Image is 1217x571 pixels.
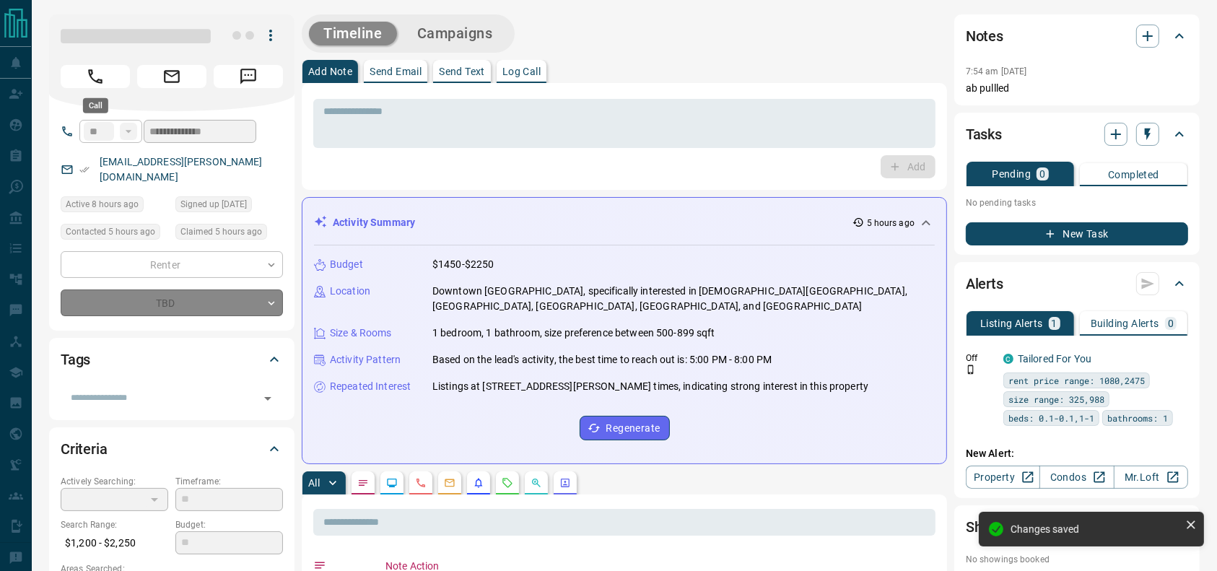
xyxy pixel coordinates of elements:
[61,65,130,88] span: Call
[432,352,772,367] p: Based on the lead's activity, the best time to reach out is: 5:00 PM - 8:00 PM
[559,477,571,489] svg: Agent Actions
[180,225,262,239] span: Claimed 5 hours ago
[966,19,1188,53] div: Notes
[61,475,168,488] p: Actively Searching:
[432,326,715,341] p: 1 bedroom, 1 bathroom, size preference between 500-899 sqft
[966,515,1027,539] h2: Showings
[1008,411,1094,425] span: beds: 0.1-0.1,1-1
[61,437,108,461] h2: Criteria
[175,518,283,531] p: Budget:
[308,478,320,488] p: All
[444,477,455,489] svg: Emails
[314,209,935,236] div: Activity Summary5 hours ago
[61,251,283,278] div: Renter
[66,197,139,212] span: Active 8 hours ago
[1114,466,1188,489] a: Mr.Loft
[1052,318,1057,328] p: 1
[330,284,370,299] p: Location
[1039,169,1045,179] p: 0
[137,65,206,88] span: Email
[61,342,283,377] div: Tags
[1107,411,1168,425] span: bathrooms: 1
[214,65,283,88] span: Message
[432,284,935,314] p: Downtown [GEOGRAPHIC_DATA], specifically interested in [DEMOGRAPHIC_DATA][GEOGRAPHIC_DATA], [GEOG...
[966,66,1027,77] p: 7:54 am [DATE]
[1168,318,1174,328] p: 0
[330,326,392,341] p: Size & Rooms
[180,197,247,212] span: Signed up [DATE]
[308,66,352,77] p: Add Note
[61,348,90,371] h2: Tags
[432,379,868,394] p: Listings at [STREET_ADDRESS][PERSON_NAME] times, indicating strong interest in this property
[330,352,401,367] p: Activity Pattern
[175,224,283,244] div: Thu Aug 14 2025
[1003,354,1013,364] div: condos.ca
[1008,392,1104,406] span: size range: 325,988
[966,365,976,375] svg: Push Notification Only
[966,466,1040,489] a: Property
[61,518,168,531] p: Search Range:
[386,477,398,489] svg: Lead Browsing Activity
[175,475,283,488] p: Timeframe:
[61,224,168,244] div: Thu Aug 14 2025
[1011,523,1179,535] div: Changes saved
[1091,318,1159,328] p: Building Alerts
[175,196,283,217] div: Mon Aug 11 2025
[867,217,915,230] p: 5 hours ago
[966,117,1188,152] div: Tasks
[1008,373,1145,388] span: rent price range: 1080,2475
[1018,353,1091,365] a: Tailored For You
[61,196,168,217] div: Thu Aug 14 2025
[415,477,427,489] svg: Calls
[61,432,283,466] div: Criteria
[966,123,1002,146] h2: Tasks
[966,192,1188,214] p: No pending tasks
[966,352,995,365] p: Off
[980,318,1043,328] p: Listing Alerts
[966,222,1188,245] button: New Task
[966,25,1003,48] h2: Notes
[83,98,108,113] div: Call
[992,169,1031,179] p: Pending
[258,388,278,409] button: Open
[330,257,363,272] p: Budget
[531,477,542,489] svg: Opportunities
[79,165,90,175] svg: Email Verified
[66,225,155,239] span: Contacted 5 hours ago
[966,553,1188,566] p: No showings booked
[966,266,1188,301] div: Alerts
[502,477,513,489] svg: Requests
[100,156,263,183] a: [EMAIL_ADDRESS][PERSON_NAME][DOMAIN_NAME]
[330,379,411,394] p: Repeated Interest
[309,22,397,45] button: Timeline
[966,81,1188,96] p: ab pullled
[370,66,422,77] p: Send Email
[966,446,1188,461] p: New Alert:
[580,416,670,440] button: Regenerate
[966,272,1003,295] h2: Alerts
[61,531,168,555] p: $1,200 - $2,250
[966,510,1188,544] div: Showings
[1039,466,1114,489] a: Condos
[439,66,485,77] p: Send Text
[357,477,369,489] svg: Notes
[333,215,415,230] p: Activity Summary
[432,257,494,272] p: $1450-$2250
[1108,170,1159,180] p: Completed
[502,66,541,77] p: Log Call
[61,289,283,316] div: TBD
[473,477,484,489] svg: Listing Alerts
[403,22,507,45] button: Campaigns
